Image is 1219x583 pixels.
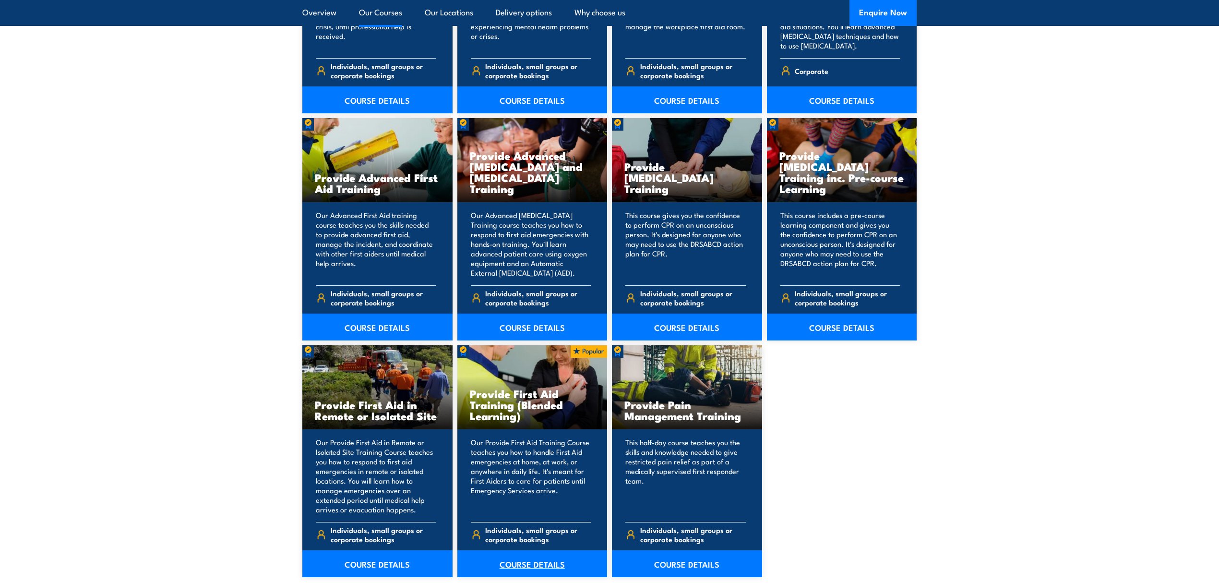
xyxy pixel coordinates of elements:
a: COURSE DETAILS [612,550,762,577]
span: Individuals, small groups or corporate bookings [485,525,591,544]
span: Individuals, small groups or corporate bookings [795,289,900,307]
span: Individuals, small groups or corporate bookings [485,61,591,80]
a: COURSE DETAILS [302,314,453,340]
h3: Provide First Aid Training (Blended Learning) [470,388,595,421]
span: Corporate [795,63,828,78]
h3: Provide Advanced First Aid Training [315,172,440,194]
a: COURSE DETAILS [767,314,917,340]
a: COURSE DETAILS [302,550,453,577]
h3: Provide Pain Management Training [624,399,750,421]
h3: Provide Advanced [MEDICAL_DATA] and [MEDICAL_DATA] Training [470,150,595,194]
a: COURSE DETAILS [457,550,608,577]
p: Our Advanced [MEDICAL_DATA] Training course teaches you how to respond to first aid emergencies w... [471,210,591,278]
a: COURSE DETAILS [302,86,453,113]
span: Individuals, small groups or corporate bookings [640,61,746,80]
span: Individuals, small groups or corporate bookings [331,525,436,544]
span: Individuals, small groups or corporate bookings [640,525,746,544]
span: Individuals, small groups or corporate bookings [640,289,746,307]
a: COURSE DETAILS [457,86,608,113]
h3: Provide [MEDICAL_DATA] Training [624,161,750,194]
p: Our Provide First Aid Training Course teaches you how to handle First Aid emergencies at home, at... [471,437,591,514]
p: This course gives you the confidence to perform CPR on an unconscious person. It's designed for a... [625,210,746,278]
p: Our Advanced First Aid training course teaches you the skills needed to provide advanced first ai... [316,210,436,278]
span: Individuals, small groups or corporate bookings [331,61,436,80]
span: Individuals, small groups or corporate bookings [485,289,591,307]
h3: Provide [MEDICAL_DATA] Training inc. Pre-course Learning [779,150,905,194]
p: This half-day course teaches you the skills and knowledge needed to give restricted pain relief a... [625,437,746,514]
span: Individuals, small groups or corporate bookings [331,289,436,307]
a: COURSE DETAILS [612,314,762,340]
a: COURSE DETAILS [457,314,608,340]
h3: Provide First Aid in Remote or Isolated Site [315,399,440,421]
a: COURSE DETAILS [767,86,917,113]
p: Our Provide First Aid in Remote or Isolated Site Training Course teaches you how to respond to fi... [316,437,436,514]
p: This course includes a pre-course learning component and gives you the confidence to perform CPR ... [780,210,901,278]
a: COURSE DETAILS [612,86,762,113]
